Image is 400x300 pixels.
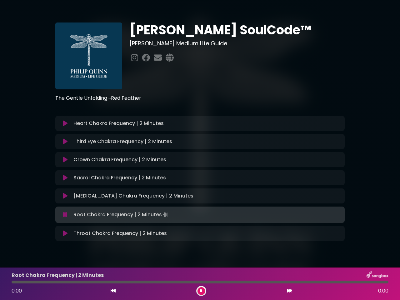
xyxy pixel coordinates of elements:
p: [MEDICAL_DATA] Chakra Frequency | 2 Minutes [73,192,193,200]
strong: The Gentle Unfolding ~Red Feather [55,94,141,102]
p: Sacral Chakra Frequency | 2 Minutes [73,174,166,182]
img: waveform4.gif [162,210,171,219]
img: I7IJcRuSRYWixn1lNlhH [55,22,122,89]
p: Root Chakra Frequency | 2 Minutes [73,210,171,219]
h1: [PERSON_NAME] SoulCode™ [130,22,345,37]
h3: [PERSON_NAME] Medium Life Guide [130,40,345,47]
p: Crown Chakra Frequency | 2 Minutes [73,156,166,163]
p: Heart Chakra Frequency | 2 Minutes [73,120,164,127]
p: Third Eye Chakra Frequency | 2 Minutes [73,138,172,145]
p: Throat Chakra Frequency | 2 Minutes [73,230,167,237]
